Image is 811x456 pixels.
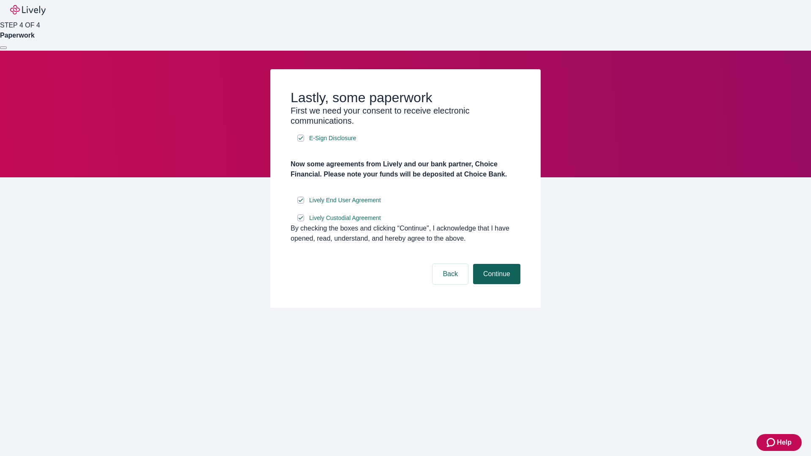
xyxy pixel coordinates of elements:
h4: Now some agreements from Lively and our bank partner, Choice Financial. Please note your funds wi... [291,159,520,179]
button: Back [433,264,468,284]
h2: Lastly, some paperwork [291,90,520,106]
svg: Zendesk support icon [767,437,777,448]
a: e-sign disclosure document [308,213,383,223]
a: e-sign disclosure document [308,195,383,206]
button: Zendesk support iconHelp [757,434,802,451]
span: Lively Custodial Agreement [309,214,381,223]
span: Lively End User Agreement [309,196,381,205]
h3: First we need your consent to receive electronic communications. [291,106,520,126]
div: By checking the boxes and clicking “Continue", I acknowledge that I have opened, read, understand... [291,223,520,244]
button: Continue [473,264,520,284]
img: Lively [10,5,46,15]
span: E-Sign Disclosure [309,134,356,143]
span: Help [777,437,792,448]
a: e-sign disclosure document [308,133,358,144]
